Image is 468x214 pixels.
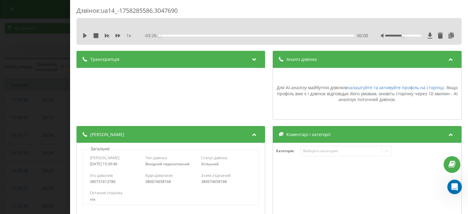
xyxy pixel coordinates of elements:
span: Коментарі і категорії [287,132,331,138]
span: З ким з'єднаний [201,173,231,178]
span: Вихідний перехоплений [146,161,190,167]
div: 380674658168 [201,180,252,184]
div: [DATE] 15:39:46 [90,162,141,166]
div: Для AI-аналізу майбутніх дзвінків . Якщо профіль вже є і дзвінок відповідає його умовам, оновіть ... [276,85,458,103]
div: n/a [90,197,252,202]
span: Статус дзвінка [201,155,227,160]
div: Accessibility label [159,34,161,37]
iframe: Intercom live chat [447,180,462,194]
span: 1 x [126,33,131,39]
span: Куди дзвонили [146,173,173,178]
span: Успішний [201,161,219,167]
div: Accessibility label [402,34,404,37]
span: - 03:26 [144,33,160,39]
span: 00:00 [357,33,368,39]
a: налаштуйте та активуйте профіль на сторінці [347,85,444,90]
span: Транскрипція [90,56,119,62]
div: Дзвінок : ua14_-1758285586.3047690 [76,6,462,18]
span: [PERSON_NAME] [90,155,119,160]
div: 380731613786 [90,180,141,184]
p: Загальне [89,146,111,152]
span: Остання сторінка [90,190,122,195]
span: [PERSON_NAME] [90,132,124,138]
span: Тип дзвінка [146,155,167,160]
span: Хто дзвонив [90,173,113,178]
h4: Категорія : [276,149,301,153]
div: 380674658168 [146,180,197,184]
span: Аналіз дзвінка [287,56,317,62]
div: Виберіть категорію [303,149,379,153]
